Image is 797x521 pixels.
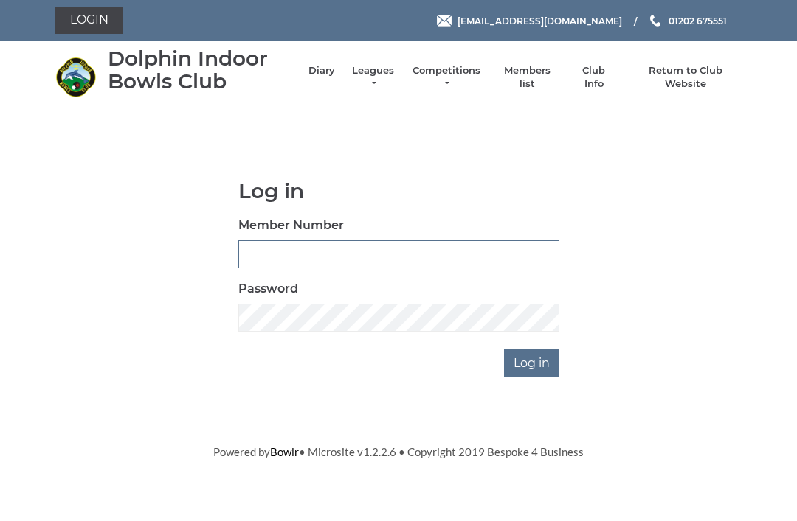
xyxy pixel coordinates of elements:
[437,14,622,28] a: Email [EMAIL_ADDRESS][DOMAIN_NAME]
[55,57,96,97] img: Dolphin Indoor Bowls Club
[350,64,396,91] a: Leagues
[55,7,123,34] a: Login
[504,349,559,377] input: Log in
[630,64,742,91] a: Return to Club Website
[648,14,727,28] a: Phone us 01202 675551
[411,64,482,91] a: Competitions
[458,15,622,26] span: [EMAIL_ADDRESS][DOMAIN_NAME]
[650,15,660,27] img: Phone us
[238,280,298,298] label: Password
[270,445,299,458] a: Bowlr
[308,64,335,77] a: Diary
[496,64,557,91] a: Members list
[669,15,727,26] span: 01202 675551
[437,15,452,27] img: Email
[238,217,344,234] label: Member Number
[238,180,559,203] h1: Log in
[108,47,294,93] div: Dolphin Indoor Bowls Club
[213,445,584,458] span: Powered by • Microsite v1.2.2.6 • Copyright 2019 Bespoke 4 Business
[573,64,615,91] a: Club Info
